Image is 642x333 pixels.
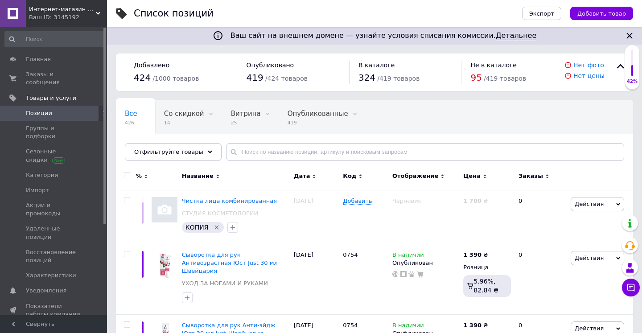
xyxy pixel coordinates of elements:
span: Добавлено [134,62,169,69]
span: В наличии [392,251,424,261]
a: Нет цены [573,72,605,79]
div: Розница [463,263,511,271]
button: Добавить товар [570,7,633,20]
svg: Удалить метку [213,224,220,231]
button: Экспорт [522,7,561,20]
a: Чистка лица комбинированная [182,197,277,204]
span: Товары и услуги [26,94,76,102]
span: 5.96%, 82.84 ₴ [473,278,498,294]
div: 42% [625,78,639,85]
span: Сезонные скидки [26,148,82,164]
span: Импорт [26,186,49,194]
span: Восстановление позиций [26,248,82,264]
span: Опубликованные [288,110,348,118]
span: КОПИЯ [185,224,209,231]
span: Заказы и сообщения [26,70,82,86]
span: Все [125,110,137,118]
span: В каталоге [358,62,395,69]
span: Скрытые [125,144,156,152]
span: % [136,172,142,180]
span: Витрина [231,110,261,118]
span: Код [343,172,356,180]
span: Добавить [343,197,372,205]
span: 0754 [343,251,358,258]
span: / 419 товаров [484,75,526,82]
div: Черновик [392,197,459,205]
span: 424 [134,72,151,83]
a: Детальнее [496,31,536,40]
b: 1 390 [463,251,481,258]
span: 25 [231,119,261,126]
div: Ваш ID: 3145192 [29,13,107,21]
span: Действия [575,255,604,261]
div: 0 [513,244,568,314]
div: Список позиций [134,9,214,18]
span: Показатели работы компании [26,302,82,318]
span: / 419 товаров [377,75,420,82]
a: Нет фото [573,62,604,69]
span: Отфильтруйте товары [134,148,203,155]
span: 324 [358,72,375,83]
div: Опубликован [392,259,459,267]
span: Удаленные позиции [26,225,82,241]
div: 0 [513,190,568,244]
span: Характеристики [26,271,76,280]
span: Главная [26,55,51,63]
span: 0754 [343,322,358,329]
span: Опубликовано [246,62,294,69]
div: ₴ [463,251,488,259]
span: 419 [246,72,263,83]
span: Со скидкой [164,110,204,118]
span: Дата [294,172,310,180]
span: 14 [164,119,204,126]
span: Не в каталоге [470,62,517,69]
a: УХОД ЗА НОГАМИ И РУКАМИ [182,280,268,288]
div: ₴ [463,197,488,205]
img: Чистка лица комбинированная [152,197,177,223]
span: Интернет-магазин BIO - REVITA [29,5,96,13]
b: 1 700 [463,197,481,204]
input: Поиск по названию позиции, артикулу и поисковым запросам [226,143,624,161]
span: Экспорт [529,10,554,17]
a: СТУДИЯ КОСМЕТОЛОГИИ [182,210,259,218]
div: ₴ [463,321,488,329]
span: / 1000 товаров [152,75,199,82]
a: Сыворотка для рук Антивозрастная Юст Just 30 мл Швейцария [182,251,278,274]
span: Категории [26,171,58,179]
span: 95 [470,72,481,83]
span: Добавить товар [577,10,626,17]
span: 426 [125,119,137,126]
span: 419 [288,119,348,126]
span: Группы и подборки [26,124,82,140]
div: [DATE] [292,190,341,244]
span: Акции и промокоды [26,201,82,218]
span: Уведомления [26,287,66,295]
span: Отображение [392,172,438,180]
span: / 424 товаров [265,75,308,82]
span: Название [182,172,214,180]
input: Поиск [4,31,105,47]
span: Цена [463,172,481,180]
div: [DATE] [292,244,341,314]
span: Позиции [26,109,52,117]
svg: Закрыть [624,30,635,41]
span: Ваш сайт на внешнем домене — узнайте условия списания комиссии. [230,31,537,40]
b: 1 390 [463,322,481,329]
span: Действия [575,325,604,332]
span: В наличии [392,322,424,331]
span: Заказы [519,172,543,180]
span: Действия [575,201,604,207]
button: Чат с покупателем [622,279,640,296]
img: Сыворотка для рук Антивозрастная Юст Just 30 мл Швейцария [152,251,177,280]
